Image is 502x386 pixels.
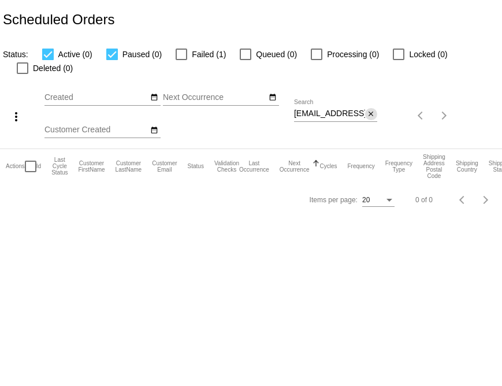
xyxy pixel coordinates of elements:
[327,47,379,61] span: Processing (0)
[256,47,297,61] span: Queued (0)
[294,109,365,118] input: Search
[415,196,433,204] div: 0 of 0
[214,149,239,184] mat-header-cell: Validation Checks
[362,196,370,204] span: 20
[433,104,456,127] button: Next page
[410,104,433,127] button: Previous page
[36,163,41,170] button: Change sorting for Id
[78,160,105,173] button: Change sorting for CustomerFirstName
[3,12,114,28] h2: Scheduled Orders
[239,160,269,173] button: Change sorting for LastOccurrenceUtc
[423,154,445,179] button: Change sorting for ShippingPostcode
[192,47,226,61] span: Failed (1)
[116,160,142,173] button: Change sorting for CustomerLastName
[362,196,395,205] mat-select: Items per page:
[456,160,478,173] button: Change sorting for ShippingCountry
[122,47,162,61] span: Paused (0)
[58,47,92,61] span: Active (0)
[385,160,412,173] button: Change sorting for FrequencyType
[269,93,277,102] mat-icon: date_range
[367,110,375,119] mat-icon: close
[33,61,73,75] span: Deleted (0)
[152,160,177,173] button: Change sorting for CustomerEmail
[3,50,28,59] span: Status:
[51,157,68,176] button: Change sorting for LastProcessingCycleId
[347,163,374,170] button: Change sorting for Frequency
[163,93,267,102] input: Next Occurrence
[365,108,377,120] button: Clear
[451,188,474,211] button: Previous page
[44,125,148,135] input: Customer Created
[474,188,497,211] button: Next page
[150,93,158,102] mat-icon: date_range
[9,110,23,124] mat-icon: more_vert
[310,196,358,204] div: Items per page:
[188,163,204,170] button: Change sorting for Status
[150,126,158,135] mat-icon: date_range
[280,160,310,173] button: Change sorting for NextOccurrenceUtc
[409,47,447,61] span: Locked (0)
[319,163,337,170] button: Change sorting for Cycles
[6,149,25,184] mat-header-cell: Actions
[44,93,148,102] input: Created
